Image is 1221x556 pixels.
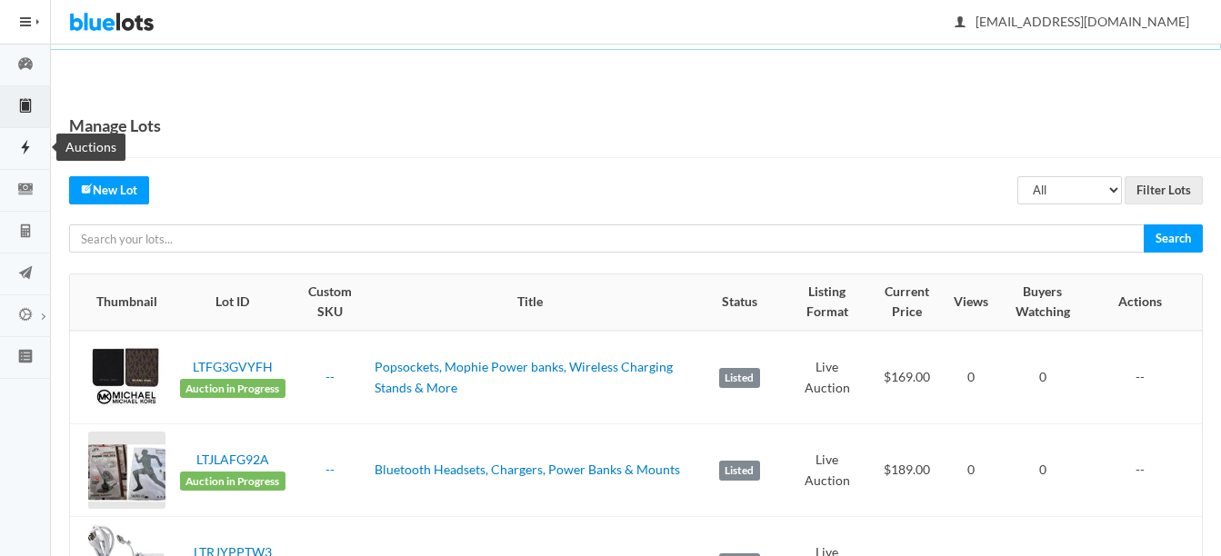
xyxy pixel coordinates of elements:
label: Listed [719,461,760,481]
td: -- [1089,331,1202,424]
th: Listing Format [786,274,867,331]
span: Auction in Progress [180,472,285,491]
input: Filter Lots [1125,176,1203,204]
a: Bluetooth Headsets, Chargers, Power Banks & Mounts [375,462,680,477]
ion-icon: person [951,15,969,32]
a: -- [325,462,335,477]
th: Current Price [867,274,946,331]
span: Auction in Progress [180,379,285,399]
a: -- [325,369,335,384]
td: $169.00 [867,331,946,424]
a: LTJLAFG92A [196,452,269,467]
th: Thumbnail [70,274,173,331]
th: Buyers Watching [996,274,1089,331]
td: 0 [946,424,996,517]
h1: Manage Lots [69,112,161,139]
td: Live Auction [786,424,867,517]
td: 0 [996,331,1089,424]
a: LTFG3GVYFH [193,359,273,374]
th: Title [367,274,693,331]
span: [EMAIL_ADDRESS][DOMAIN_NAME] [956,14,1189,29]
th: Status [693,274,786,331]
td: Live Auction [786,331,867,424]
th: Custom SKU [293,274,367,331]
td: 0 [996,424,1089,517]
div: Auctions [56,134,125,161]
th: Lot ID [173,274,293,331]
a: Popsockets, Mophie Power banks, Wireless Charging Stands & More [375,359,673,395]
td: -- [1089,424,1202,517]
ion-icon: create [81,183,93,194]
input: Search your lots... [69,224,1145,253]
td: $189.00 [867,424,946,517]
input: Search [1144,224,1203,253]
a: createNew Lot [69,176,149,204]
th: Actions [1089,274,1202,331]
label: Listed [719,368,760,388]
td: 0 [946,331,996,424]
th: Views [946,274,996,331]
